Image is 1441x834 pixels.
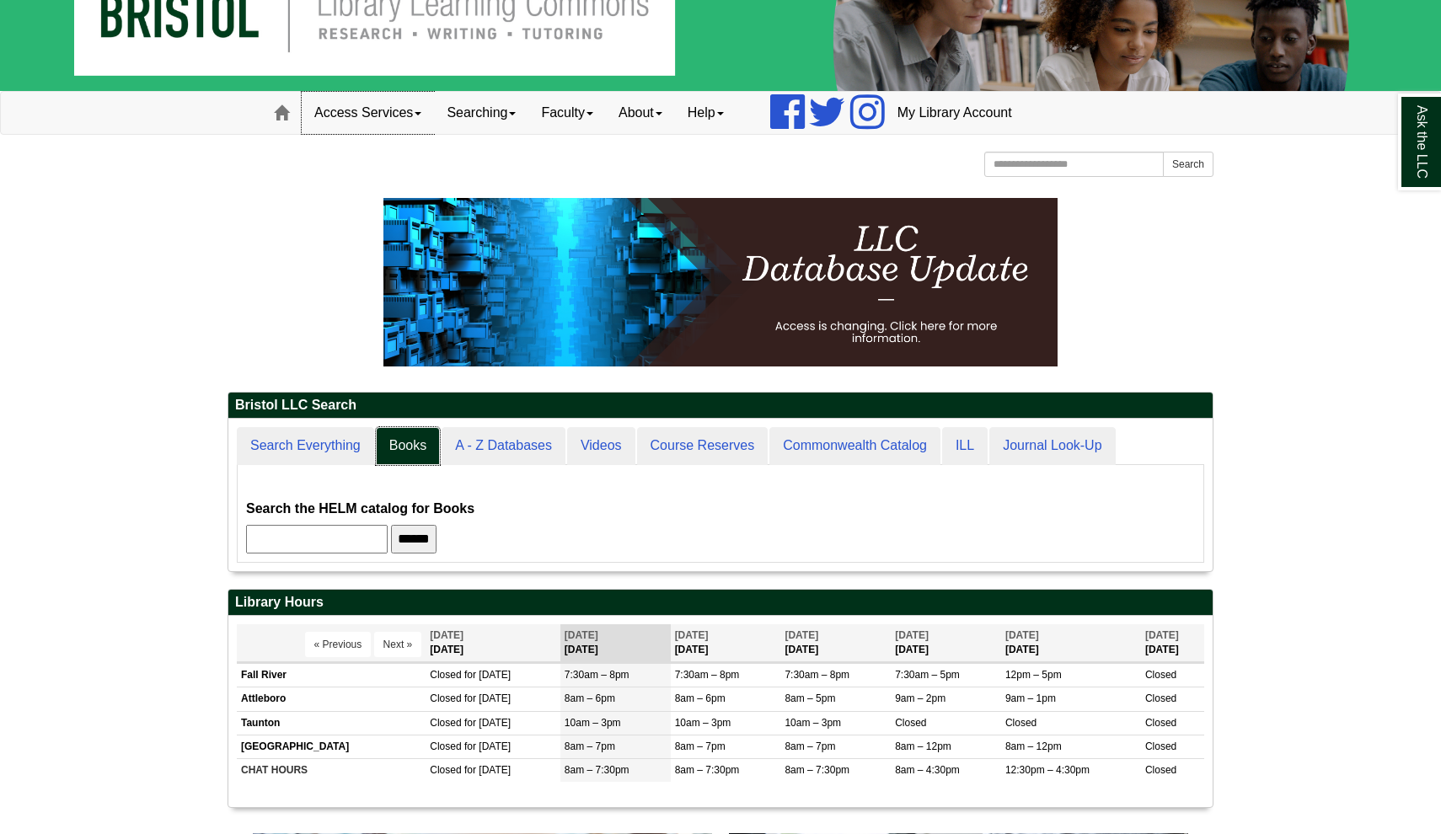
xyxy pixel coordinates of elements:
td: [GEOGRAPHIC_DATA] [237,735,426,758]
span: [DATE] [895,629,929,641]
td: CHAT HOURS [237,758,426,782]
span: 8am – 4:30pm [895,764,960,776]
span: [DATE] [1005,629,1039,641]
a: Journal Look-Up [989,427,1115,465]
span: 7:30am – 8pm [675,669,740,681]
td: Attleboro [237,687,426,711]
span: 8am – 7:30pm [675,764,740,776]
span: Closed [430,669,461,681]
span: 10am – 3pm [675,717,731,729]
span: Closed [1145,692,1176,704]
span: 8am – 7:30pm [785,764,849,776]
span: 8am – 7pm [565,740,615,752]
th: [DATE] [426,624,560,662]
span: 7:30am – 8pm [565,669,629,681]
div: Books [246,473,1195,553]
td: Fall River [237,664,426,687]
a: Books [376,427,440,465]
img: HTML tutorial [383,198,1058,366]
span: [DATE] [675,629,709,641]
h2: Library Hours [228,590,1213,616]
span: 8am – 12pm [1005,740,1062,752]
td: Taunton [237,711,426,735]
button: Search [1163,152,1213,177]
span: Closed [1005,717,1037,729]
th: [DATE] [891,624,1001,662]
span: 7:30am – 5pm [895,669,960,681]
span: 12:30pm – 4:30pm [1005,764,1090,776]
span: 8am – 7:30pm [565,764,629,776]
span: [DATE] [565,629,598,641]
a: Help [675,92,737,134]
span: 9am – 2pm [895,692,945,704]
span: Closed [1145,764,1176,776]
h2: Bristol LLC Search [228,393,1213,419]
label: Search the HELM catalog for Books [246,497,474,521]
span: 8am – 12pm [895,740,951,752]
span: 10am – 3pm [785,717,841,729]
th: [DATE] [1001,624,1141,662]
a: Videos [567,427,635,465]
span: 10am – 3pm [565,717,621,729]
span: for [DATE] [464,669,511,681]
span: Closed [430,692,461,704]
span: 12pm – 5pm [1005,669,1062,681]
span: Closed [1145,717,1176,729]
a: Search Everything [237,427,374,465]
span: 8am – 6pm [565,692,615,704]
span: 8am – 7pm [785,740,835,752]
span: for [DATE] [464,764,511,776]
span: Closed [1145,669,1176,681]
a: Course Reserves [637,427,769,465]
a: Faculty [528,92,606,134]
th: [DATE] [780,624,891,662]
a: Searching [434,92,528,134]
span: 7:30am – 8pm [785,669,849,681]
a: ILL [942,427,988,465]
button: « Previous [305,632,372,657]
span: [DATE] [430,629,463,641]
span: for [DATE] [464,692,511,704]
th: [DATE] [1141,624,1204,662]
a: Access Services [302,92,434,134]
span: Closed [895,717,926,729]
span: Closed [1145,740,1176,752]
span: 9am – 1pm [1005,692,1056,704]
a: Commonwealth Catalog [769,427,940,465]
span: 8am – 5pm [785,692,835,704]
span: [DATE] [1145,629,1179,641]
a: A - Z Databases [442,427,565,465]
a: About [606,92,675,134]
span: 8am – 7pm [675,740,726,752]
span: 8am – 6pm [675,692,726,704]
th: [DATE] [671,624,781,662]
span: for [DATE] [464,717,511,729]
button: Next » [374,632,422,657]
span: [DATE] [785,629,818,641]
span: for [DATE] [464,740,511,752]
span: Closed [430,764,461,776]
th: [DATE] [560,624,671,662]
a: My Library Account [885,92,1025,134]
span: Closed [430,717,461,729]
span: Closed [430,740,461,752]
